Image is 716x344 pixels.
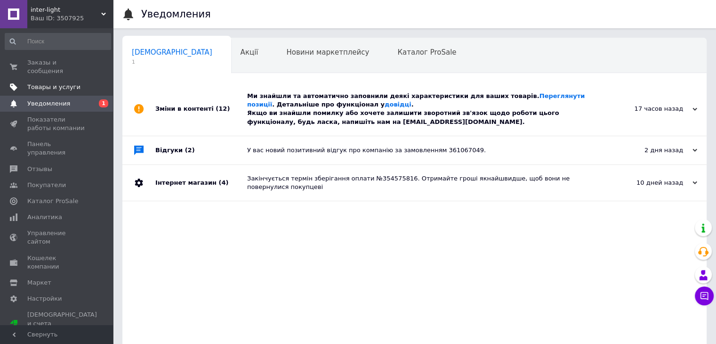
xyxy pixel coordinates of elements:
h1: Уведомления [141,8,211,20]
div: 2 дня назад [603,146,697,155]
span: (4) [218,179,228,186]
div: 10 дней назад [603,179,697,187]
div: Ваш ID: 3507925 [31,14,113,23]
span: Уведомления [27,99,70,108]
div: Інтернет магазин [155,165,247,201]
span: Каталог ProSale [397,48,456,57]
span: 1 [99,99,108,107]
span: [DEMOGRAPHIC_DATA] [132,48,212,57]
span: Акції [241,48,258,57]
span: (2) [185,147,195,154]
input: Поиск [5,33,111,50]
div: Відгуки [155,136,247,164]
span: Кошелек компании [27,254,87,271]
div: У вас новий позитивний відгук про компанію за замовленням 361067049. [247,146,603,155]
span: Управление сайтом [27,229,87,246]
span: Каталог ProSale [27,197,78,205]
span: Новини маркетплейсу [286,48,369,57]
span: Аналитика [27,213,62,221]
span: Товары и услуги [27,83,80,91]
span: Панель управления [27,140,87,157]
span: 1 [132,58,212,66]
div: Зміни в контенті [155,82,247,136]
span: Покупатели [27,181,66,189]
div: Закінчується термін зберігання оплати №354575816. Отримайте гроші якнайшвидше, щоб вони не поверн... [247,174,603,191]
button: Чат с покупателем [695,287,714,305]
span: inter-light [31,6,101,14]
span: [DEMOGRAPHIC_DATA] и счета [27,311,97,336]
span: Показатели работы компании [27,115,87,132]
span: Отзывы [27,165,52,173]
span: Настройки [27,295,62,303]
a: довідці [385,101,411,108]
span: (12) [216,105,230,112]
div: Ми знайшли та автоматично заповнили деякі характеристики для ваших товарів. . Детальніше про функ... [247,92,603,126]
div: 17 часов назад [603,105,697,113]
span: Заказы и сообщения [27,58,87,75]
span: Маркет [27,278,51,287]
